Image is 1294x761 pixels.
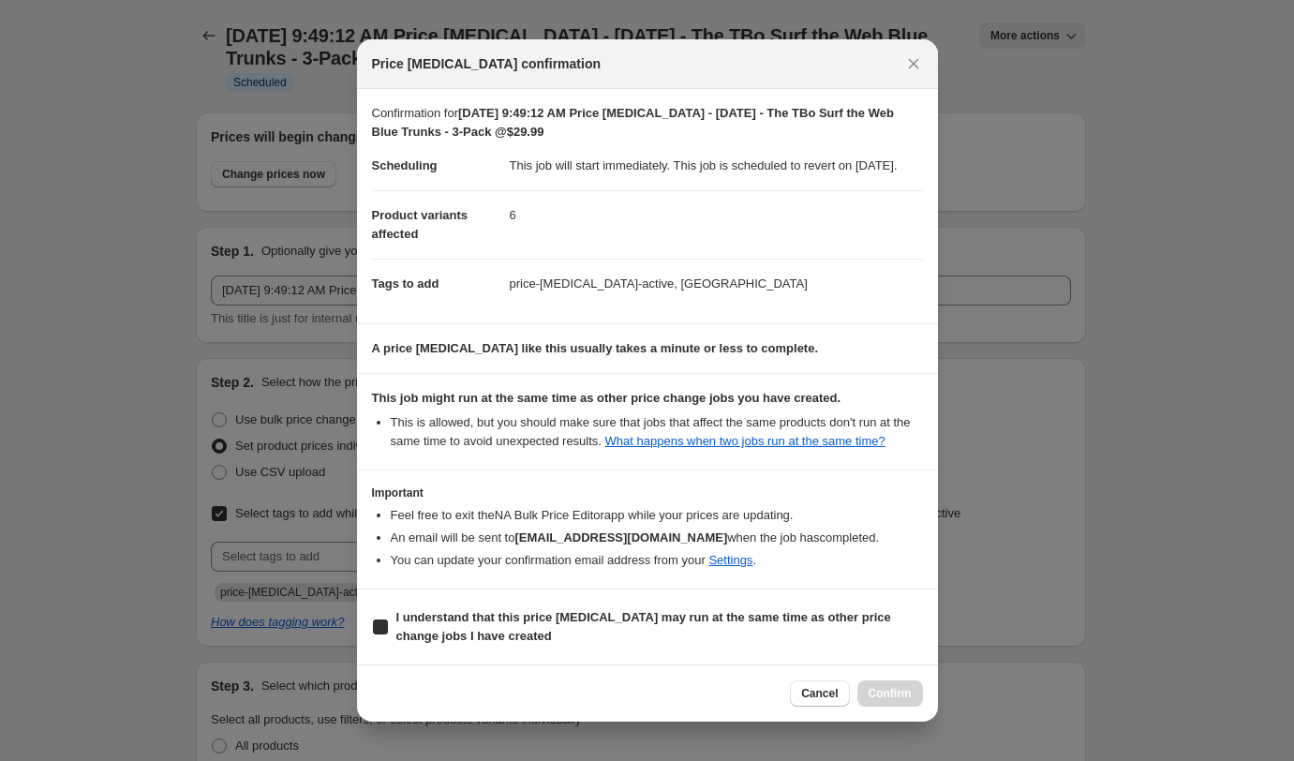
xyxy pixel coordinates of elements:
a: What happens when two jobs run at the same time? [605,434,885,448]
span: Scheduling [372,158,438,172]
span: Cancel [801,686,838,701]
li: You can update your confirmation email address from your . [391,551,923,570]
h3: Important [372,485,923,500]
dd: price-[MEDICAL_DATA]-active, [GEOGRAPHIC_DATA] [510,259,923,308]
span: Tags to add [372,276,439,291]
li: An email will be sent to when the job has completed . [391,529,923,547]
span: Product variants affected [372,208,469,241]
button: Close [900,51,927,77]
a: Settings [708,553,752,567]
p: Confirmation for [372,104,923,142]
b: A price [MEDICAL_DATA] like this usually takes a minute or less to complete. [372,341,819,355]
li: This is allowed, but you should make sure that jobs that affect the same products don ' t run at ... [391,413,923,451]
b: [DATE] 9:49:12 AM Price [MEDICAL_DATA] - [DATE] - The TBo Surf the Web Blue Trunks - 3-Pack @$29.99 [372,106,894,139]
b: I understand that this price [MEDICAL_DATA] may run at the same time as other price change jobs I... [396,610,891,643]
button: Cancel [790,680,849,707]
span: Price [MEDICAL_DATA] confirmation [372,54,602,73]
b: This job might run at the same time as other price change jobs you have created. [372,391,841,405]
li: Feel free to exit the NA Bulk Price Editor app while your prices are updating. [391,506,923,525]
dd: 6 [510,190,923,240]
b: [EMAIL_ADDRESS][DOMAIN_NAME] [514,530,727,545]
dd: This job will start immediately. This job is scheduled to revert on [DATE]. [510,142,923,190]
